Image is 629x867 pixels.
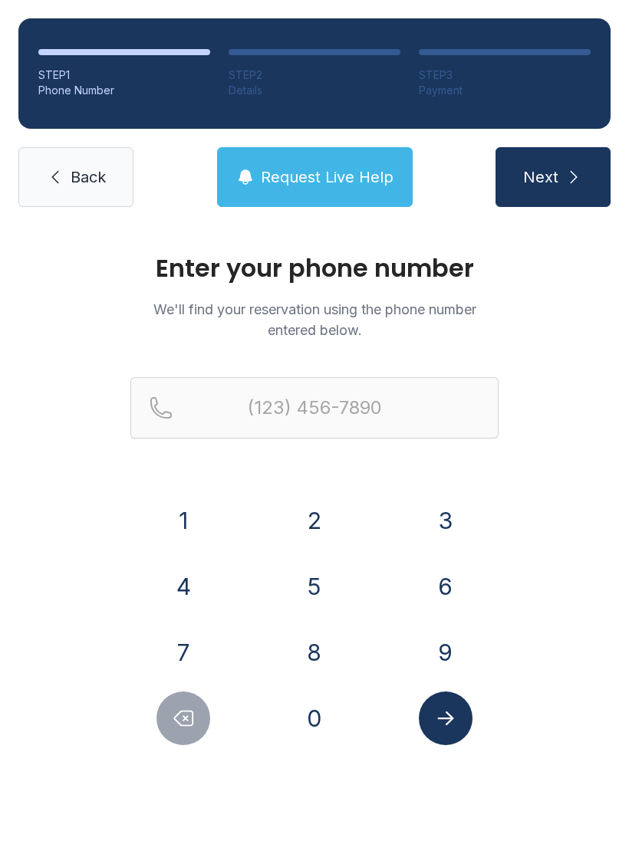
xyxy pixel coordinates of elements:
[288,691,341,745] button: 0
[229,67,400,83] div: STEP 2
[419,560,473,613] button: 6
[419,691,473,745] button: Submit lookup form
[419,83,591,98] div: Payment
[38,67,210,83] div: STEP 1
[523,166,558,188] span: Next
[419,626,473,679] button: 9
[288,494,341,547] button: 2
[130,299,499,340] p: We'll find your reservation using the phone number entered below.
[156,691,210,745] button: Delete number
[130,256,499,281] h1: Enter your phone number
[130,377,499,438] input: Reservation phone number
[71,166,106,188] span: Back
[38,83,210,98] div: Phone Number
[156,626,210,679] button: 7
[288,626,341,679] button: 8
[156,560,210,613] button: 4
[156,494,210,547] button: 1
[419,67,591,83] div: STEP 3
[261,166,394,188] span: Request Live Help
[288,560,341,613] button: 5
[419,494,473,547] button: 3
[229,83,400,98] div: Details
